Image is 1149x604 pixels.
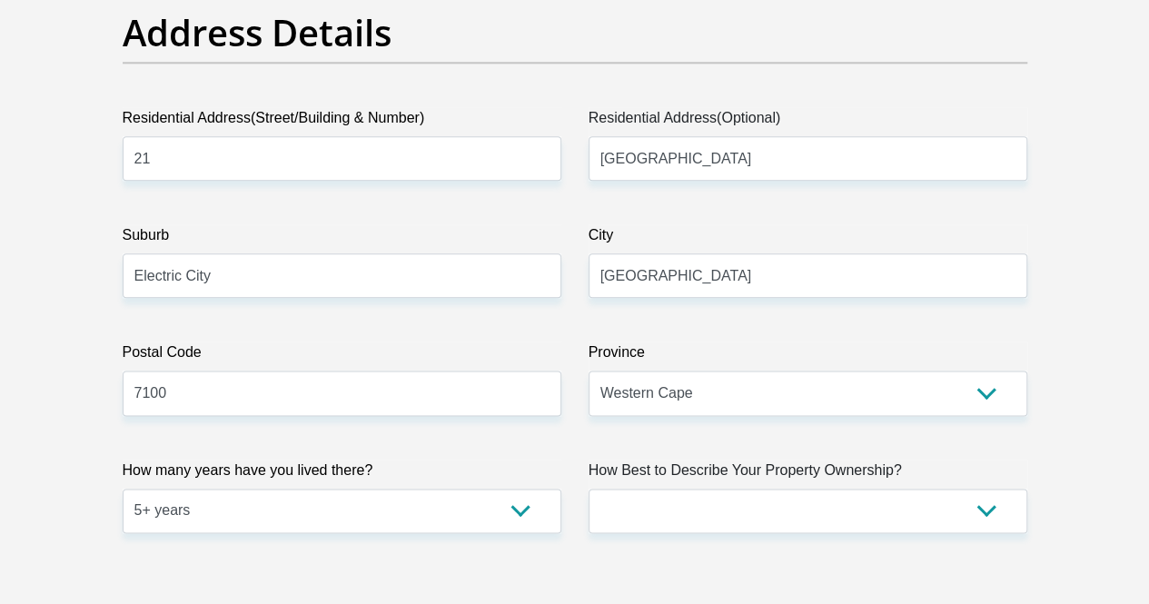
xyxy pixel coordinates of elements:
[589,107,1027,136] label: Residential Address(Optional)
[589,253,1027,298] input: City
[589,371,1027,415] select: Please Select a Province
[123,489,561,533] select: Please select a value
[123,342,561,371] label: Postal Code
[123,224,561,253] label: Suburb
[123,371,561,415] input: Postal Code
[123,253,561,298] input: Suburb
[123,11,1027,54] h2: Address Details
[589,224,1027,253] label: City
[589,136,1027,181] input: Address line 2 (Optional)
[589,460,1027,489] label: How Best to Describe Your Property Ownership?
[589,489,1027,533] select: Please select a value
[123,460,561,489] label: How many years have you lived there?
[123,107,561,136] label: Residential Address(Street/Building & Number)
[589,342,1027,371] label: Province
[123,136,561,181] input: Valid residential address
